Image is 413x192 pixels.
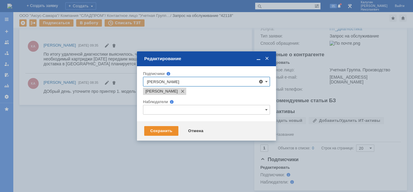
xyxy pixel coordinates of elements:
div: Подписчики [143,72,262,76]
span: Удалить [259,79,263,84]
span: Никитина Диана Равилевна [145,89,178,94]
span: Закрыть [264,56,270,61]
div: Редактирование [144,56,270,61]
span: Свернуть (Ctrl + M) [255,56,262,61]
div: Наблюдатели [143,100,262,104]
